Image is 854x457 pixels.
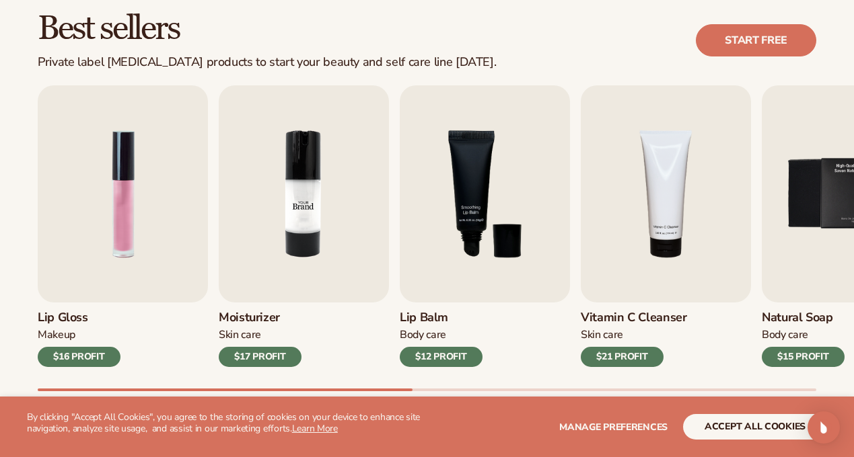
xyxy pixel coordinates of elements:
[38,328,120,342] div: Makeup
[292,422,338,435] a: Learn More
[38,347,120,367] div: $16 PROFIT
[762,347,845,367] div: $15 PROFIT
[559,414,668,440] button: Manage preferences
[27,412,427,435] p: By clicking "Accept All Cookies", you agree to the storing of cookies on your device to enhance s...
[581,347,664,367] div: $21 PROFIT
[581,85,751,367] a: 4 / 9
[400,328,483,342] div: Body Care
[219,347,301,367] div: $17 PROFIT
[696,24,816,56] a: Start free
[808,411,840,444] div: Open Intercom Messenger
[400,347,483,367] div: $12 PROFIT
[559,421,668,433] span: Manage preferences
[683,414,827,440] button: accept all cookies
[400,85,570,367] a: 3 / 9
[38,85,208,367] a: 1 / 9
[38,11,496,47] h2: Best sellers
[38,310,120,325] h3: Lip Gloss
[400,310,483,325] h3: Lip Balm
[219,85,389,302] img: Shopify Image 6
[762,328,845,342] div: Body Care
[581,328,687,342] div: Skin Care
[762,310,845,325] h3: Natural Soap
[38,55,496,70] div: Private label [MEDICAL_DATA] products to start your beauty and self care line [DATE].
[219,85,389,367] a: 2 / 9
[219,310,301,325] h3: Moisturizer
[581,310,687,325] h3: Vitamin C Cleanser
[219,328,301,342] div: Skin Care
